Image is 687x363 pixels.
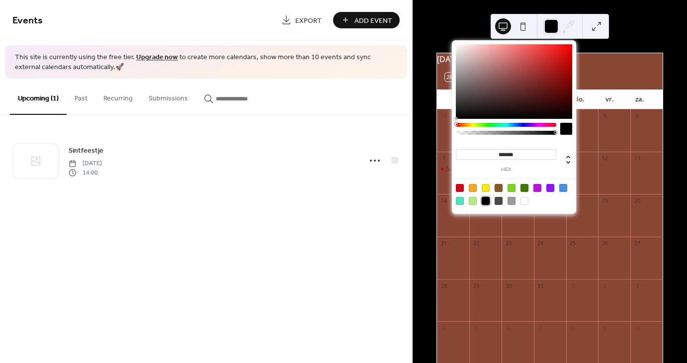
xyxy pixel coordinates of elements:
[333,12,400,28] button: Add Event
[601,197,608,204] div: 19
[69,168,102,177] span: 14:00
[520,197,528,205] div: #FFFFFF
[508,184,515,192] div: #7ED321
[472,282,480,289] div: 29
[559,184,567,192] div: #4A90E2
[69,146,103,156] span: Sintfeestje
[440,197,447,204] div: 14
[482,197,490,205] div: #000000
[625,90,655,109] div: za.
[440,112,447,120] div: 30
[141,79,196,114] button: Submissions
[633,197,641,204] div: 20
[456,197,464,205] div: #50E3C2
[633,324,641,332] div: 10
[633,155,641,162] div: 13
[505,324,512,332] div: 6
[446,165,475,174] div: Sintfeestje
[15,53,397,72] span: This site is currently using the free tier. to create more calendars, show more than 10 events an...
[633,282,641,289] div: 3
[472,240,480,247] div: 22
[601,112,608,120] div: 5
[505,282,512,289] div: 30
[495,197,503,205] div: #4A4A4A
[601,155,608,162] div: 12
[633,112,641,120] div: 6
[569,282,577,289] div: 1
[633,240,641,247] div: 27
[569,324,577,332] div: 8
[601,324,608,332] div: 9
[482,184,490,192] div: #F8E71C
[565,90,595,109] div: do.
[569,240,577,247] div: 25
[69,145,103,156] a: Sintfeestje
[69,159,102,168] span: [DATE]
[595,90,624,109] div: vr.
[12,11,43,30] span: Events
[469,184,477,192] div: #F5A623
[440,155,447,162] div: 7
[437,53,663,65] div: [DATE]
[469,197,477,205] div: #B8E986
[472,324,480,332] div: 5
[437,165,469,174] div: Sintfeestje
[533,184,541,192] div: #BD10E0
[440,324,447,332] div: 4
[67,79,95,114] button: Past
[440,282,447,289] div: 28
[441,70,500,84] button: 28Vandaag
[601,240,608,247] div: 26
[456,167,556,173] label: hex
[295,15,322,26] span: Export
[546,184,554,192] div: #9013FE
[495,184,503,192] div: #8B572A
[520,184,528,192] div: #417505
[505,240,512,247] div: 23
[274,12,329,28] a: Export
[95,79,141,114] button: Recurring
[10,79,67,115] button: Upcoming (1)
[136,51,178,64] a: Upgrade now
[440,240,447,247] div: 21
[537,240,544,247] div: 24
[456,184,464,192] div: #D0021B
[354,15,392,26] span: Add Event
[508,197,515,205] div: #9B9B9B
[445,90,475,109] div: zo.
[601,282,608,289] div: 2
[537,324,544,332] div: 7
[537,282,544,289] div: 31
